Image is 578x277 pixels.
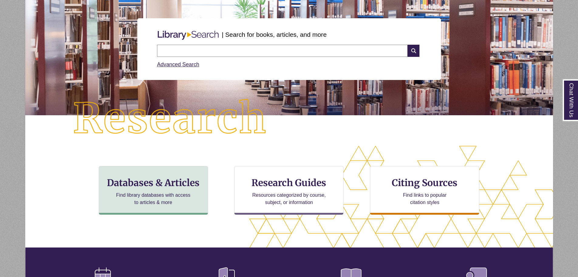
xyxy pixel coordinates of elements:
[408,45,419,57] i: Search
[388,177,462,189] h3: Citing Sources
[51,78,289,160] img: Research
[239,177,338,189] h3: Research Guides
[234,166,344,215] a: Research Guides Resources categorized by course, subject, or information
[99,166,208,215] a: Databases & Articles Find library databases with access to articles & more
[157,61,199,68] a: Advanced Search
[104,177,203,189] h3: Databases & Articles
[395,192,454,206] p: Find links to popular citation styles
[249,192,329,206] p: Resources categorized by course, subject, or information
[222,30,327,39] p: | Search for books, articles, and more
[370,166,479,215] a: Citing Sources Find links to popular citation styles
[114,192,193,206] p: Find library databases with access to articles & more
[155,28,222,42] img: Libary Search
